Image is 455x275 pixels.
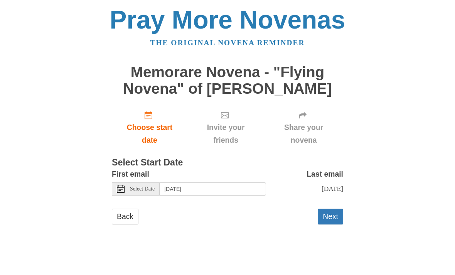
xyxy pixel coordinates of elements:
h3: Select Start Date [112,158,343,168]
span: Select Date [130,186,155,192]
span: Share your novena [272,121,335,147]
a: Pray More Novenas [110,5,345,34]
span: [DATE] [322,185,343,192]
label: First email [112,168,149,181]
button: Next [318,209,343,224]
div: Click "Next" to confirm your start date first. [264,105,343,150]
a: Choose start date [112,105,187,150]
div: Click "Next" to confirm your start date first. [187,105,264,150]
label: Last email [307,168,343,181]
a: The original novena reminder [150,39,305,47]
span: Invite your friends [195,121,256,147]
h1: Memorare Novena - "Flying Novena" of [PERSON_NAME] [112,64,343,97]
span: Choose start date [120,121,180,147]
a: Back [112,209,138,224]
